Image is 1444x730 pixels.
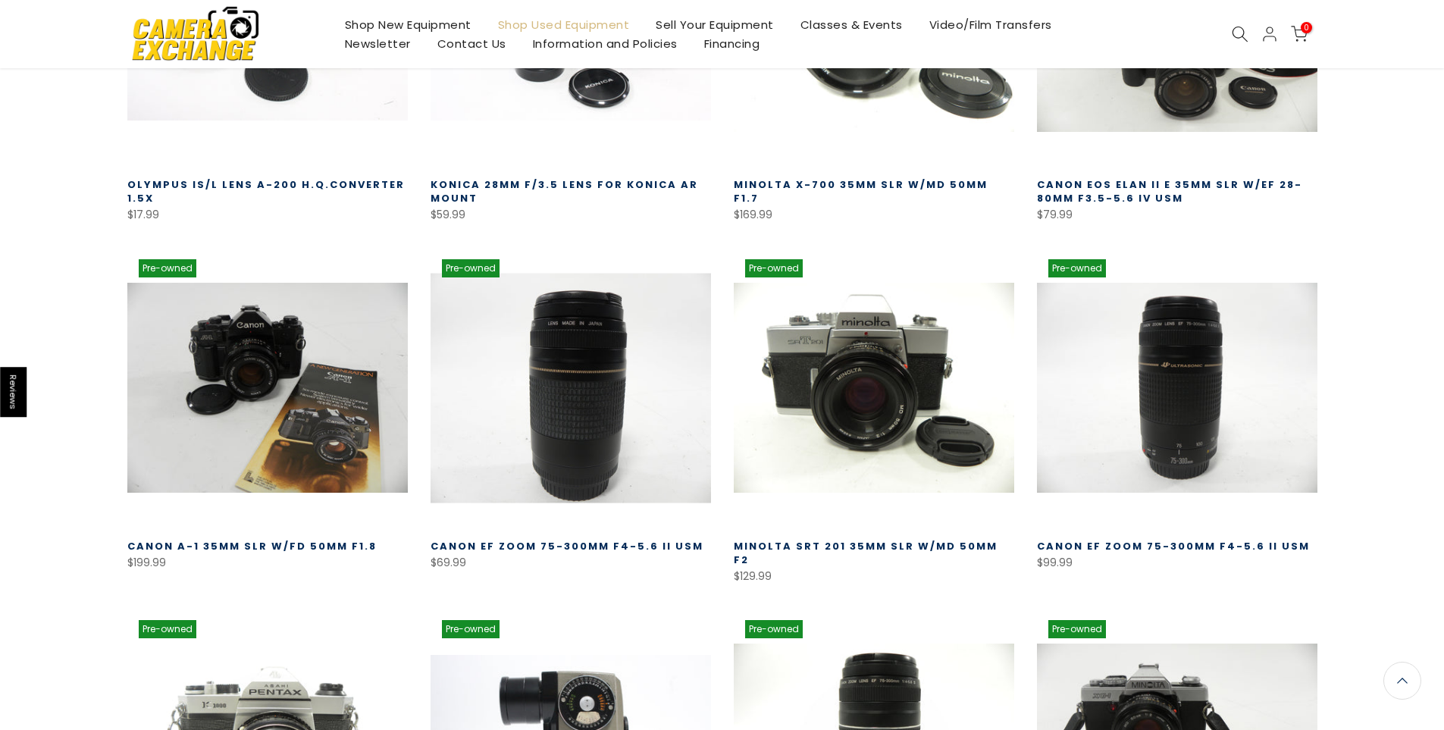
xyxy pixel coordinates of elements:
[127,539,377,553] a: Canon A-1 35mm SLR w/FD 50mm f1.8
[734,539,998,567] a: Minolta SRT 201 35mm SLR w/MD 50mm f2
[1037,177,1302,205] a: Canon EOS Elan II E 35mm SLR w/EF 28-80mm f3.5-5.6 IV USM
[431,177,698,205] a: Konica 28mm f/3.5 Lens for Konica AR Mount
[1301,22,1312,33] span: 0
[1383,662,1421,700] a: Back to the top
[734,177,988,205] a: Minolta X-700 35mm SLR w/MD 50mm f1.7
[519,34,691,53] a: Information and Policies
[643,15,788,34] a: Sell Your Equipment
[331,34,424,53] a: Newsletter
[1037,539,1310,553] a: Canon EF Zoom 75-300mm f4-5.6 II USM
[424,34,519,53] a: Contact Us
[331,15,484,34] a: Shop New Equipment
[127,553,408,572] div: $199.99
[431,553,711,572] div: $69.99
[431,205,711,224] div: $59.99
[916,15,1065,34] a: Video/Film Transfers
[127,177,405,205] a: Olympus IS/L Lens A-200 H.Q.Converter 1.5X
[1037,205,1317,224] div: $79.99
[1291,26,1308,42] a: 0
[431,539,703,553] a: Canon EF Zoom 75-300mm f4-5.6 II USM
[734,205,1014,224] div: $169.99
[691,34,773,53] a: Financing
[484,15,643,34] a: Shop Used Equipment
[1037,553,1317,572] div: $99.99
[734,567,1014,586] div: $129.99
[127,205,408,224] div: $17.99
[787,15,916,34] a: Classes & Events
